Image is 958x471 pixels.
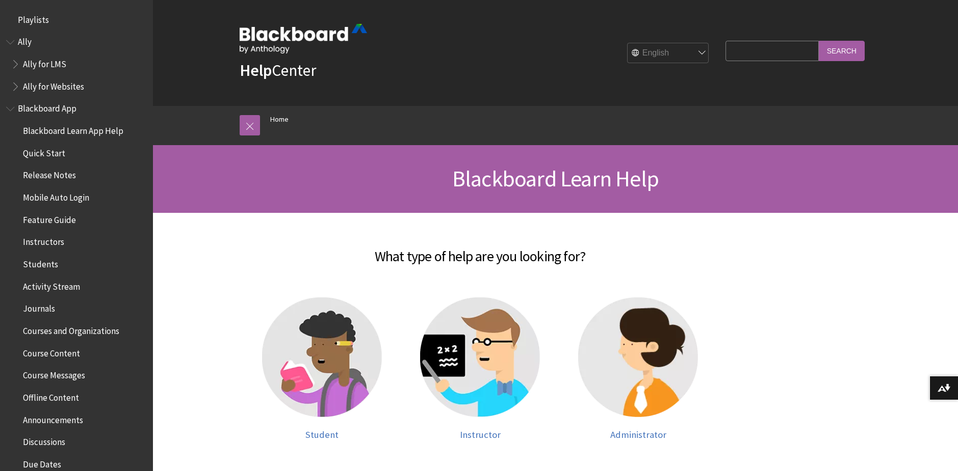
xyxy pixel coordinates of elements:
[23,389,79,403] span: Offline Content
[6,34,147,95] nav: Book outline for Anthology Ally Help
[23,145,65,158] span: Quick Start
[23,256,58,269] span: Students
[240,60,272,80] strong: Help
[23,433,65,447] span: Discussions
[23,56,66,69] span: Ally for LMS
[240,24,367,53] img: Blackboard by Anthology
[164,233,796,267] h2: What type of help are you looking for?
[262,297,382,417] img: Student help
[23,234,64,247] span: Instructors
[23,278,80,292] span: Activity Stream
[23,322,119,336] span: Courses and Organizations
[305,429,339,440] span: Student
[253,297,391,440] a: Student help Student
[411,297,549,440] a: Instructor help Instructor
[569,297,707,440] a: Administrator help Administrator
[18,34,32,47] span: Ally
[420,297,540,417] img: Instructor help
[23,411,83,425] span: Announcements
[23,345,80,358] span: Course Content
[18,100,76,114] span: Blackboard App
[23,211,76,225] span: Feature Guide
[452,164,659,192] span: Blackboard Learn Help
[270,113,289,126] a: Home
[460,429,501,440] span: Instructor
[6,11,147,29] nav: Book outline for Playlists
[23,300,55,314] span: Journals
[819,41,865,61] input: Search
[23,367,85,381] span: Course Messages
[578,297,698,417] img: Administrator help
[628,43,709,64] select: Site Language Selector
[610,429,666,440] span: Administrator
[240,60,316,80] a: HelpCenter
[23,189,89,203] span: Mobile Auto Login
[23,167,76,181] span: Release Notes
[23,122,123,136] span: Blackboard Learn App Help
[23,456,61,469] span: Due Dates
[23,78,84,92] span: Ally for Websites
[18,11,49,25] span: Playlists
